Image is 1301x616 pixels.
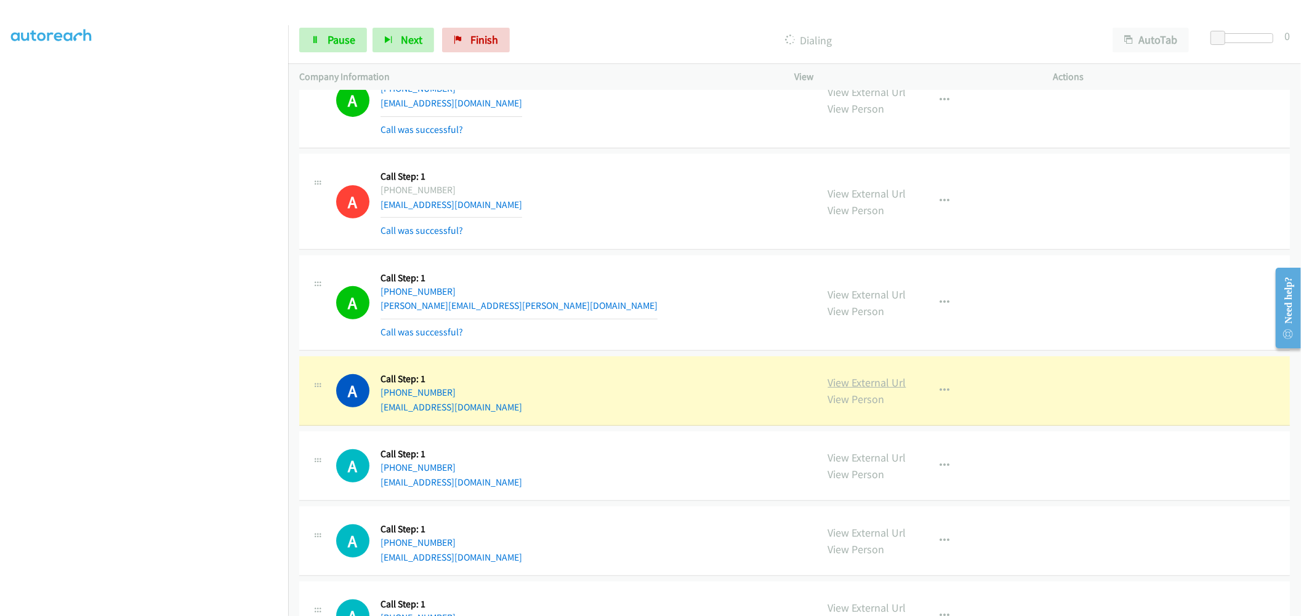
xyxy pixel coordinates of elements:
[336,185,369,218] h1: A
[828,392,885,406] a: View Person
[381,598,522,610] h5: Call Step: 1
[336,524,369,558] div: The call is yet to be attempted
[1284,28,1290,44] div: 0
[381,476,522,488] a: [EMAIL_ADDRESS][DOMAIN_NAME]
[828,102,885,116] a: View Person
[328,33,355,47] span: Pause
[381,124,463,135] a: Call was successful?
[381,448,522,460] h5: Call Step: 1
[828,467,885,481] a: View Person
[381,523,522,535] h5: Call Step: 1
[470,33,498,47] span: Finish
[336,286,369,319] h1: A
[381,373,522,385] h5: Call Step: 1
[381,401,522,413] a: [EMAIL_ADDRESS][DOMAIN_NAME]
[442,28,510,52] a: Finish
[336,374,369,407] h1: A
[373,28,434,52] button: Next
[526,32,1090,49] p: Dialing
[828,542,885,556] a: View Person
[381,462,456,473] a: [PHONE_NUMBER]
[828,203,885,217] a: View Person
[381,183,522,198] div: [PHONE_NUMBER]
[11,30,288,614] iframe: To enrich screen reader interactions, please activate Accessibility in Grammarly extension settings
[299,28,367,52] a: Pause
[828,85,906,99] a: View External Url
[381,386,456,398] a: [PHONE_NUMBER]
[828,375,906,390] a: View External Url
[828,304,885,318] a: View Person
[828,526,906,540] a: View External Url
[381,170,522,183] h5: Call Step: 1
[381,272,658,284] h5: Call Step: 1
[828,287,906,302] a: View External Url
[795,70,1031,84] p: View
[381,225,463,236] a: Call was successful?
[828,601,906,615] a: View External Url
[1113,28,1189,52] button: AutoTab
[381,97,522,109] a: [EMAIL_ADDRESS][DOMAIN_NAME]
[381,286,456,297] a: [PHONE_NUMBER]
[401,33,422,47] span: Next
[381,551,522,563] a: [EMAIL_ADDRESS][DOMAIN_NAME]
[381,199,522,210] a: [EMAIL_ADDRESS][DOMAIN_NAME]
[336,449,369,482] h1: A
[381,537,456,548] a: [PHONE_NUMBER]
[336,524,369,558] h1: A
[336,84,369,117] h1: A
[1053,70,1290,84] p: Actions
[381,300,658,311] a: [PERSON_NAME][EMAIL_ADDRESS][PERSON_NAME][DOMAIN_NAME]
[381,326,463,338] a: Call was successful?
[299,70,773,84] p: Company Information
[828,186,906,201] a: View External Url
[828,450,906,465] a: View External Url
[1266,259,1301,357] iframe: Resource Center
